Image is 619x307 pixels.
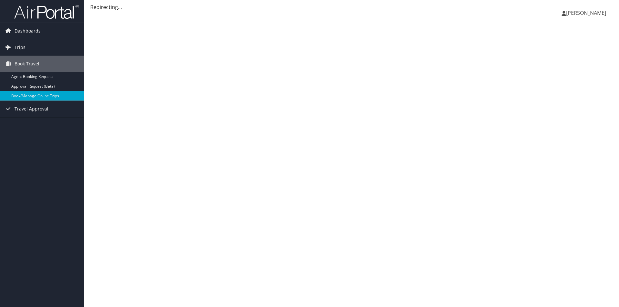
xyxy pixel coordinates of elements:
[566,9,606,16] span: [PERSON_NAME]
[90,3,613,11] div: Redirecting...
[15,23,41,39] span: Dashboards
[15,101,48,117] span: Travel Approval
[14,4,79,19] img: airportal-logo.png
[15,39,25,55] span: Trips
[562,3,613,23] a: [PERSON_NAME]
[15,56,39,72] span: Book Travel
